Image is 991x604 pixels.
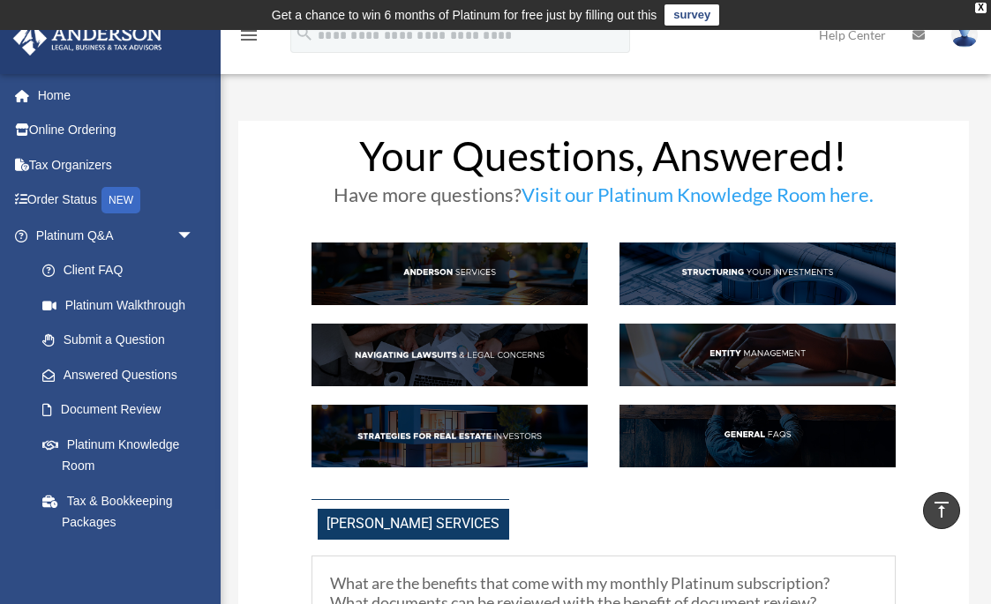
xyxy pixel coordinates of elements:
img: GenFAQ_hdr [619,405,896,467]
a: Tax Organizers [12,147,221,183]
a: menu [238,31,259,46]
h3: Have more questions? [312,185,896,213]
a: Home [12,78,221,113]
a: survey [664,4,719,26]
img: EntManag_hdr [619,324,896,386]
a: Document Review [25,392,221,428]
a: Tax & Bookkeeping Packages [25,483,221,540]
a: Answered Questions [25,357,221,392]
img: StructInv_hdr [619,242,896,305]
a: Platinum Walkthrough [25,287,221,323]
img: StratsRE_hdr [312,405,588,467]
a: Platinum Q&Aarrow_drop_down [12,218,221,253]
div: NEW [101,187,140,213]
i: vertical_align_top [931,499,952,520]
span: [PERSON_NAME] Services [318,509,509,540]
span: arrow_drop_down [176,218,212,254]
a: Platinum Knowledge Room [25,427,221,483]
img: AndServ_hdr [312,242,588,305]
a: Visit our Platinum Knowledge Room here. [522,183,874,215]
a: Client FAQ [25,253,212,288]
img: NavLaw_hdr [312,324,588,386]
div: Get a chance to win 6 months of Platinum for free just by filling out this [272,4,657,26]
img: User Pic [951,22,978,48]
i: search [295,24,314,43]
a: Land Trust & Deed Forum [25,540,221,596]
a: Online Ordering [12,113,221,148]
div: close [975,3,987,13]
img: Anderson Advisors Platinum Portal [8,21,168,56]
a: Order StatusNEW [12,183,221,219]
h1: Your Questions, Answered! [312,136,896,185]
a: Submit a Question [25,323,221,358]
i: menu [238,25,259,46]
a: vertical_align_top [923,492,960,529]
